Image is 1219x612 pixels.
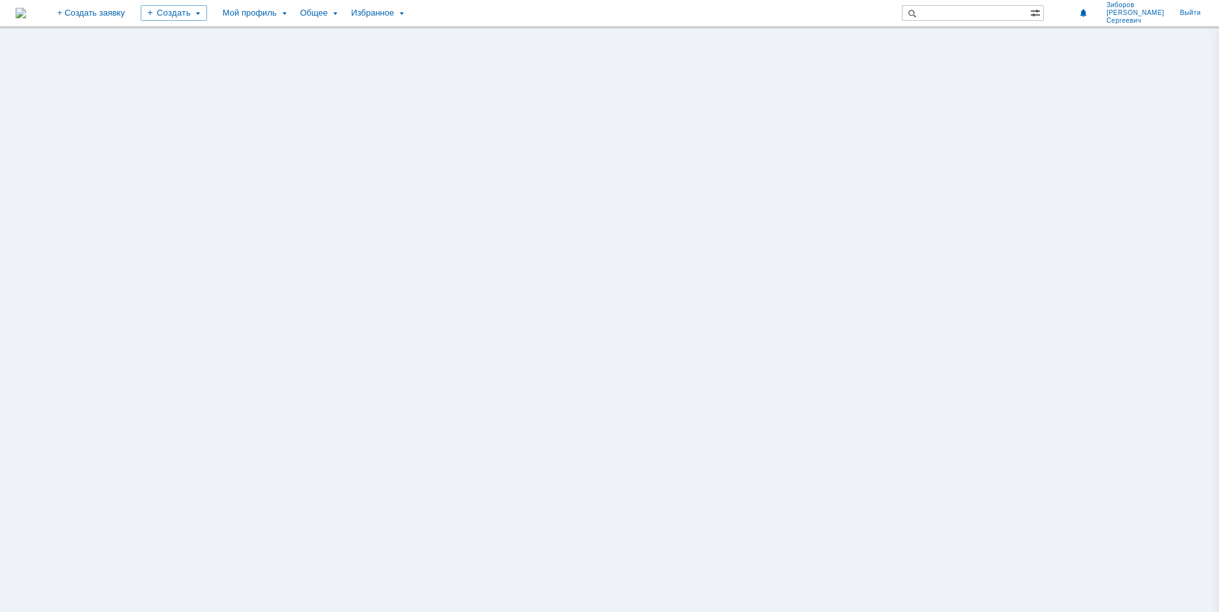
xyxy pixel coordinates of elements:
a: Перейти на домашнюю страницу [16,8,26,18]
span: Расширенный поиск [1030,6,1043,18]
span: [PERSON_NAME] [1106,9,1164,17]
span: Сергеевич [1106,17,1164,25]
div: Создать [141,5,207,21]
img: logo [16,8,26,18]
span: Зиборов [1106,1,1164,9]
